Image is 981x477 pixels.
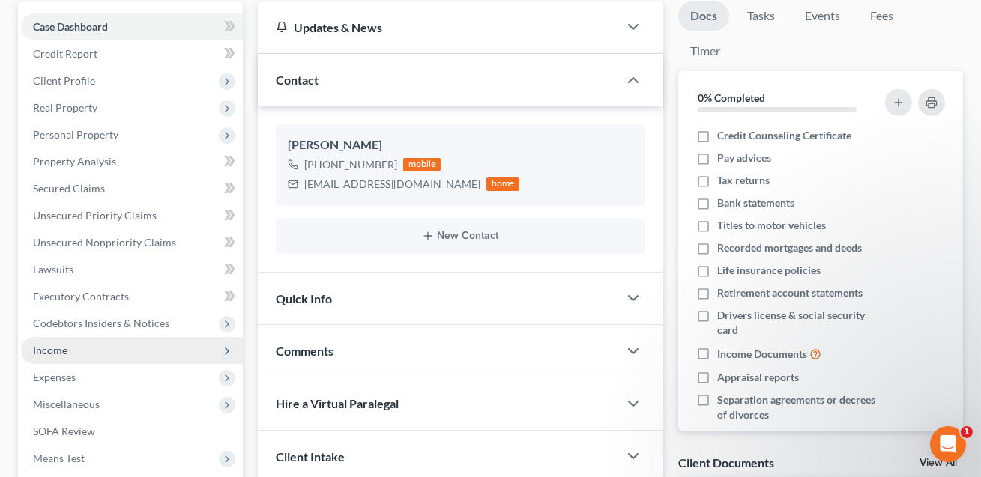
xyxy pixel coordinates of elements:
[678,455,774,470] div: Client Documents
[717,128,851,143] span: Credit Counseling Certificate
[33,128,118,141] span: Personal Property
[33,425,95,437] span: SOFA Review
[247,322,268,352] span: 😐
[33,155,116,168] span: Property Analysis
[276,73,319,87] span: Contact
[678,1,729,31] a: Docs
[717,218,826,233] span: Titles to motor vehicles
[33,47,97,60] span: Credit Report
[930,426,966,462] iframe: Intercom live chat
[304,157,397,172] div: [PHONE_NUMBER]
[21,13,243,40] a: Case Dashboard
[199,322,238,352] span: disappointed reaction
[717,195,794,210] span: Bank statements
[717,240,862,255] span: Recorded mortgages and deeds
[277,322,316,352] span: smiley reaction
[288,136,633,154] div: [PERSON_NAME]
[33,209,157,222] span: Unsecured Priority Claims
[33,263,73,276] span: Lawsuits
[403,158,441,171] div: mobile
[858,1,906,31] a: Fees
[21,202,243,229] a: Unsecured Priority Claims
[717,308,879,338] span: Drivers license & social security card
[479,6,506,33] div: Close
[450,6,479,34] button: Collapse window
[21,283,243,310] a: Executory Contracts
[198,371,318,383] a: Open in help center
[717,392,879,422] span: Separation agreements or decrees of divorces
[33,452,85,464] span: Means Test
[21,175,243,202] a: Secured Claims
[33,398,100,410] span: Miscellaneous
[717,370,799,385] span: Appraisal reports
[276,19,600,35] div: Updates & News
[717,285,863,300] span: Retirement account statements
[10,6,38,34] button: go back
[486,177,519,191] div: home
[678,37,732,66] a: Timer
[33,101,97,114] span: Real Property
[717,173,770,188] span: Tax returns
[717,263,821,278] span: Life insurance policies
[276,396,399,410] span: Hire a Virtual Paralegal
[18,307,498,323] div: Did this answer your question?
[33,317,169,329] span: Codebtors Insiders & Notices
[304,177,480,192] div: [EMAIL_ADDRESS][DOMAIN_NAME]
[793,1,852,31] a: Events
[286,322,307,352] span: 😃
[276,449,345,464] span: Client Intake
[21,40,243,67] a: Credit Report
[698,91,765,104] strong: 0% Completed
[33,344,67,356] span: Income
[33,371,76,383] span: Expenses
[276,291,332,306] span: Quick Info
[288,230,633,242] button: New Contact
[21,256,243,283] a: Lawsuits
[920,458,957,468] a: View All
[276,344,333,358] span: Comments
[717,347,807,362] span: Income Documents
[33,290,129,303] span: Executory Contracts
[21,148,243,175] a: Property Analysis
[238,322,277,352] span: neutral face reaction
[33,236,176,249] span: Unsecured Nonpriority Claims
[33,20,108,33] span: Case Dashboard
[33,182,105,195] span: Secured Claims
[717,151,771,165] span: Pay advices
[208,322,229,352] span: 😞
[21,418,243,445] a: SOFA Review
[961,426,973,438] span: 1
[735,1,787,31] a: Tasks
[33,74,95,87] span: Client Profile
[21,229,243,256] a: Unsecured Nonpriority Claims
